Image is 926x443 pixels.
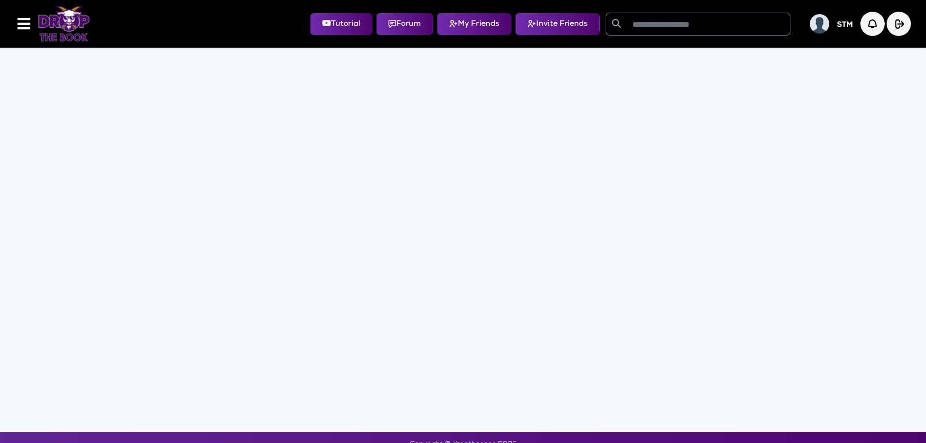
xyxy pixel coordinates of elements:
[860,12,885,36] img: Notification
[310,13,372,35] button: Tutorial
[38,6,90,41] img: Logo
[437,13,511,35] button: My Friends
[515,13,600,35] button: Invite Friends
[837,21,853,30] h5: STM
[376,13,433,35] button: Forum
[810,14,829,34] img: User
